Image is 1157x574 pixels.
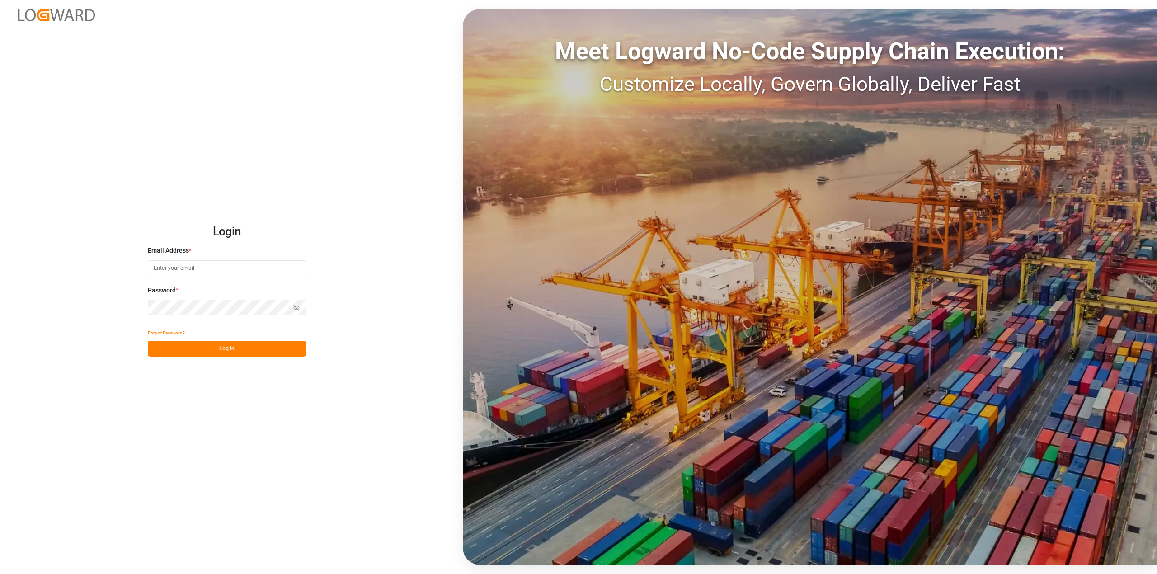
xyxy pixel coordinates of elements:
button: Forgot Password? [148,325,185,341]
div: Meet Logward No-Code Supply Chain Execution: [463,34,1157,69]
button: Log In [148,341,306,357]
span: Password [148,286,176,295]
span: Email Address [148,246,189,255]
div: Customize Locally, Govern Globally, Deliver Fast [463,69,1157,99]
input: Enter your email [148,260,306,276]
h2: Login [148,217,306,246]
img: Logward_new_orange.png [18,9,95,21]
